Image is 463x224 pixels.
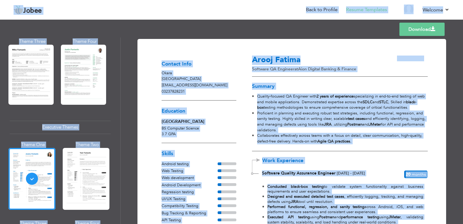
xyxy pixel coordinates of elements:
div: Theme Four [62,38,107,45]
span: Jobee [23,8,42,14]
div: Bug Tracking & Reporting [162,210,218,216]
a: Download [399,23,445,36]
div: UI/UX Testing [162,196,218,202]
p: Okara [GEOGRAPHIC_DATA] [162,70,236,82]
span: 3.7 GPA [162,131,176,137]
strong: Conducted black-box testing [267,184,324,189]
a: Welcome [423,6,449,14]
p: [EMAIL_ADDRESS][DOMAIN_NAME] [162,82,236,88]
strong: black-box [257,99,416,110]
a: Jobee [14,5,42,15]
strong: Performed functional, regression, and sanity testing [267,204,364,210]
strong: Agile QA practices. [317,139,351,144]
div: Compatibility Testing [162,203,218,209]
div: Theme One [10,142,57,148]
span: 20 [406,171,411,177]
h3: Summary [252,84,427,89]
a: Resume Templates [346,6,387,13]
strong: STLC [379,99,388,105]
strong: SDLC [363,99,373,105]
p: Software QA Engineer Aion Digital Banking & finance [252,66,384,72]
strong: Postman [319,214,334,220]
a: Back to Profile [306,6,338,13]
h3: Education [162,108,236,114]
li: Proficient in planning and executing robust test strategies, including functional, regression, an... [252,110,427,133]
strong: performance testing [341,214,379,220]
div: API Testing [162,217,218,223]
div: Android Development [162,182,218,188]
li: to validate system functionality against business requirements and user expectations. [262,184,423,194]
li: , efficiently logging, tracking, and managing defects using tool until resolution. [262,194,423,204]
img: jobee.io [14,5,23,15]
strong: 2 years of experience [317,94,354,99]
div: Executive Themes [10,121,111,134]
span: Months [412,171,426,177]
strong: Postman [347,122,362,127]
li: across Android, iOS, and web platforms to ensure seamless and consistent user experiences. [262,204,423,215]
strong: JMeter [369,122,381,127]
strong: JIRA [291,199,298,204]
strong: test cases [348,116,365,121]
div: Theme Three [10,38,55,45]
strong: JIRA [324,122,332,127]
li: Quality-focused QA Engineer with specializing in end-to-end testing of web and mobile application... [252,94,427,110]
strong: Designed and executed detailed test cases [267,194,344,199]
div: Theme Two [64,142,111,148]
h3: Skills [162,151,236,157]
img: Profile Img [404,5,414,14]
div: Web Testing [162,168,218,174]
span: [DATE] - [DATE] [337,171,365,176]
h3: Contact Info [162,61,236,67]
h3: Arooj Fatima [252,56,384,65]
div: Android testing [162,161,218,167]
strong: JMeter [389,214,401,220]
span: Software Quality Assurance Engineer [262,170,335,176]
p: 03237828231 [162,89,236,95]
span: at [294,66,298,72]
div: Regression testing [162,189,218,195]
strong: Executed API testing [267,214,310,220]
span: Work Experience [262,158,313,164]
div: [GEOGRAPHIC_DATA] [162,119,236,125]
li: Collaborates effectively across teams with a focus on detail, clear communication, high-quality, ... [252,133,427,144]
span: BS Computer Science [162,126,199,131]
div: Web development [162,175,218,181]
